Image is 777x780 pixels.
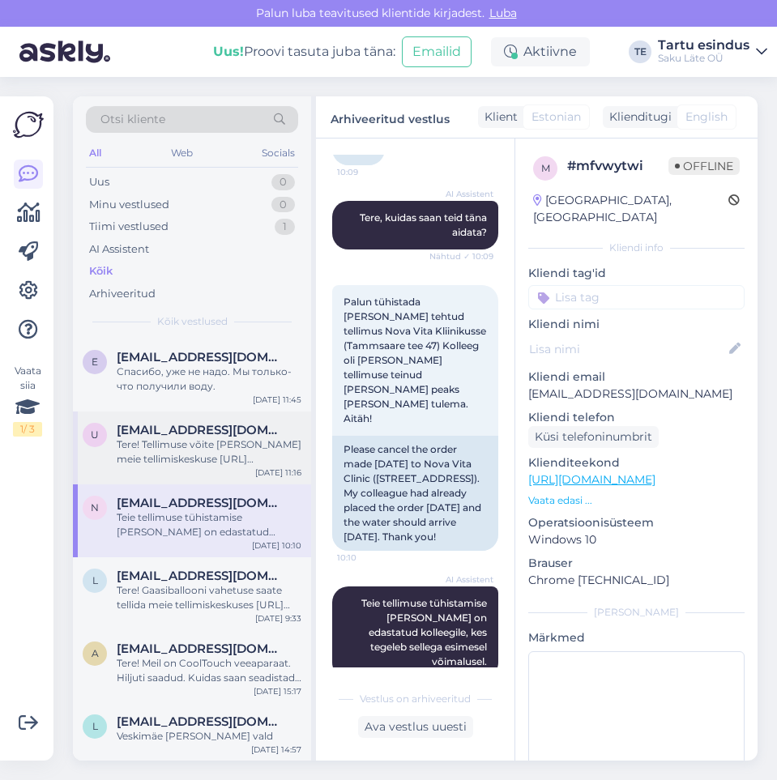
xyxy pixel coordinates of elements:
div: Arhiveeritud [89,286,156,302]
p: Operatsioonisüsteem [528,514,745,531]
p: Klienditeekond [528,454,745,471]
p: [EMAIL_ADDRESS][DOMAIN_NAME] [528,386,745,403]
p: Kliendi nimi [528,316,745,333]
div: [DATE] 11:16 [255,467,301,479]
span: l [92,574,98,586]
span: novavita@novavita.ee [117,496,285,510]
span: m [541,162,550,174]
p: Brauser [528,555,745,572]
span: a [92,647,99,659]
div: All [86,143,105,164]
span: English [685,109,728,126]
span: 10:09 [337,166,398,178]
button: Emailid [402,36,472,67]
div: Vaata siia [13,364,42,437]
div: [DATE] 11:45 [253,394,301,406]
b: Uus! [213,44,244,59]
span: Tere, kuidas saan teid täna aidata? [360,211,489,238]
div: Tere! Meil on CoolTouch veeaparaat. Hiljuti saadud. Kuidas saan seadistada veetemperatuuri? Hetke... [117,656,301,685]
p: Märkmed [528,629,745,646]
div: Ava vestlus uuesti [358,716,473,738]
div: AI Assistent [89,241,149,258]
span: Kõik vestlused [157,314,228,329]
div: Aktiivne [491,37,590,66]
div: 0 [271,174,295,190]
span: Leadmehomeou@gmail.com [117,714,285,729]
span: Luba [485,6,522,20]
span: 10:10 [337,552,398,564]
span: n [91,501,99,514]
div: # mfvwytwi [567,156,668,176]
p: Chrome [TECHNICAL_ID] [528,572,745,589]
a: Tartu esindusSaku Läte OÜ [658,39,767,65]
span: Vestlus on arhiveeritud [360,692,471,706]
span: airi@meediagrupi.ee [117,641,285,656]
span: Otsi kliente [100,111,165,128]
p: Kliendi telefon [528,409,745,426]
span: Teie tellimuse tühistamise [PERSON_NAME] on edastatud kolleegile, kes tegeleb sellega esimesel võ... [361,597,489,667]
span: Offline [668,157,740,175]
div: Uus [89,174,109,190]
span: eesti@coral-club.com [117,350,285,364]
a: [URL][DOMAIN_NAME] [528,472,655,487]
div: Veskimäe [PERSON_NAME] vald [117,729,301,744]
div: [DATE] 15:17 [254,685,301,697]
p: Kliendi tag'id [528,265,745,282]
div: Klient [478,109,518,126]
div: Tartu esindus [658,39,749,52]
div: Proovi tasuta juba täna: [213,42,395,62]
div: TE [629,40,651,63]
div: Tere! Gaasiballooni vahetuse saate tellida meie tellimiskeskuses [URL][DOMAIN_NAME] VESI kategoor... [117,583,301,612]
div: Tere! Tellimuse võite [PERSON_NAME] meie tellimiskeskuse [URL][DOMAIN_NAME] või kirjutada e-maili... [117,437,301,467]
p: Windows 10 [528,531,745,548]
div: [DATE] 14:57 [251,744,301,756]
div: 1 / 3 [13,422,42,437]
div: 0 [271,197,295,213]
span: L [92,720,98,732]
div: Teie tellimuse tühistamise [PERSON_NAME] on edastatud kolleegile, kes tegeleb sellega esimesel võ... [117,510,301,539]
img: Askly Logo [13,109,44,140]
div: Klienditugi [603,109,672,126]
div: Kõik [89,263,113,279]
input: Lisa nimi [529,340,726,358]
span: u [91,428,99,441]
span: leelo.sikk@infoauto.ee [117,569,285,583]
div: [PERSON_NAME] [528,605,745,620]
span: Palun tühistada [PERSON_NAME] tehtud tellimus Nova Vita Kliinikusse (Tammsaare tee 47) Kolleeg ol... [344,296,489,424]
div: Web [168,143,196,164]
div: 1 [275,219,295,235]
div: [DATE] 9:33 [255,612,301,624]
div: Küsi telefoninumbrit [528,426,659,448]
label: Arhiveeritud vestlus [331,106,450,128]
span: ukirsimae@gmail.com [117,423,285,437]
div: Tiimi vestlused [89,219,169,235]
div: Спасибо, уже не надо. Мы только-что получили воду. [117,364,301,394]
div: Please cancel the order made [DATE] to Nova Vita Clinic ([STREET_ADDRESS]). My colleague had alre... [332,436,498,551]
span: AI Assistent [433,188,493,200]
span: AI Assistent [433,573,493,586]
p: Vaata edasi ... [528,493,745,508]
div: Minu vestlused [89,197,169,213]
div: [DATE] 10:10 [252,539,301,552]
div: [GEOGRAPHIC_DATA], [GEOGRAPHIC_DATA] [533,192,728,226]
div: Socials [258,143,298,164]
span: Nähtud ✓ 10:09 [429,250,493,262]
div: Kliendi info [528,241,745,255]
input: Lisa tag [528,285,745,309]
span: Estonian [532,109,581,126]
span: e [92,356,98,368]
p: Kliendi email [528,369,745,386]
div: Saku Läte OÜ [658,52,749,65]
